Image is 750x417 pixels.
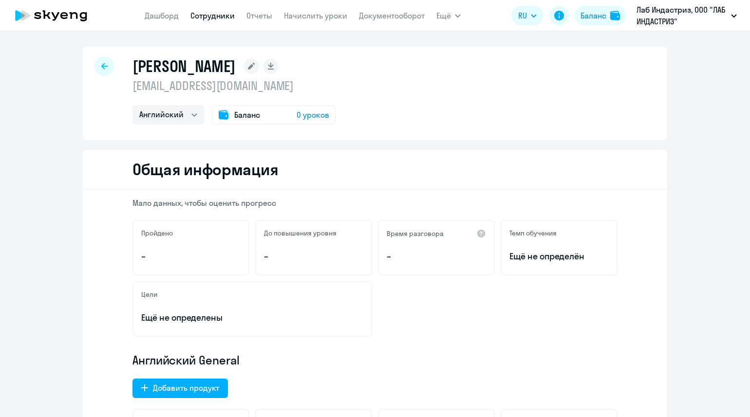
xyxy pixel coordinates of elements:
button: RU [511,6,544,25]
span: Баланс [234,109,260,121]
p: – [264,250,363,263]
h5: До повышения уровня [264,229,337,237]
button: Лаб Индастриз, ООО "ЛАБ ИНДАСТРИЗ" [632,4,742,27]
a: Отчеты [246,11,272,20]
p: – [141,250,241,263]
span: Ещё [436,10,451,21]
a: Сотрудники [190,11,235,20]
a: Начислить уроки [284,11,347,20]
div: Баланс [581,10,606,21]
span: RU [518,10,527,21]
button: Добавить продукт [132,379,228,398]
p: Лаб Индастриз, ООО "ЛАБ ИНДАСТРИЗ" [637,4,727,27]
span: Ещё не определён [509,250,609,263]
span: 0 уроков [297,109,329,121]
h1: [PERSON_NAME] [132,56,236,76]
img: balance [610,11,620,20]
button: Ещё [436,6,461,25]
div: Добавить продукт [153,382,219,394]
p: – [387,250,486,263]
a: Документооборот [359,11,425,20]
p: [EMAIL_ADDRESS][DOMAIN_NAME] [132,78,336,93]
a: Дашборд [145,11,179,20]
h2: Общая информация [132,160,278,179]
h5: Пройдено [141,229,173,237]
h5: Темп обучения [509,229,557,237]
button: Балансbalance [575,6,626,25]
p: Ещё не определены [141,311,363,324]
h5: Цели [141,290,157,299]
p: Мало данных, чтобы оценить прогресс [132,198,618,208]
h5: Время разговора [387,229,444,238]
span: Английский General [132,352,240,368]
